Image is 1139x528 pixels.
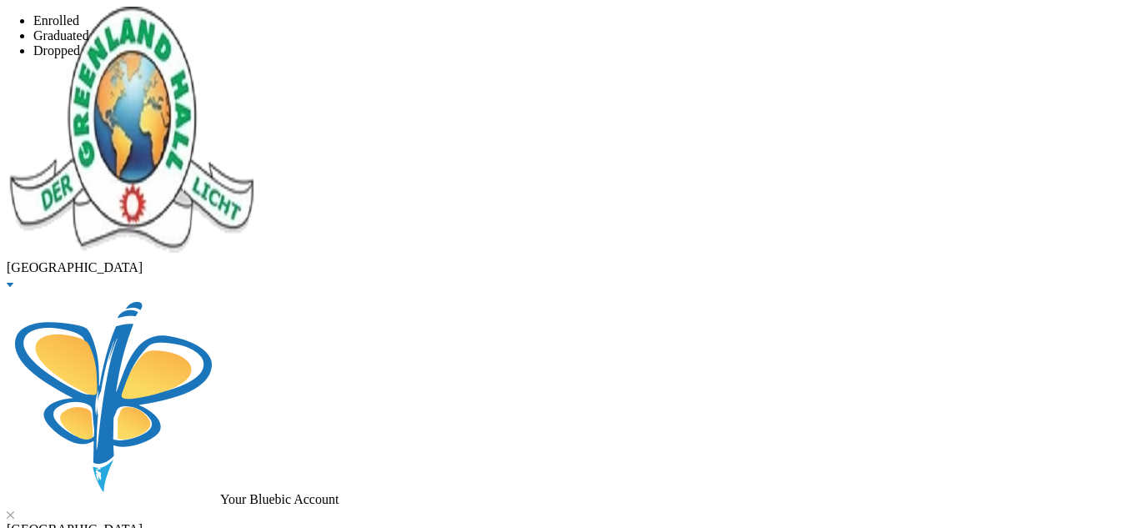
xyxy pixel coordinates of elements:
img: logo [7,7,257,257]
span: Your Bluebic Account [220,492,339,506]
span: Enrolled [33,13,79,28]
div: [GEOGRAPHIC_DATA] [7,260,1132,275]
span: Dropped [33,43,80,58]
span: Graduated [33,28,89,43]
